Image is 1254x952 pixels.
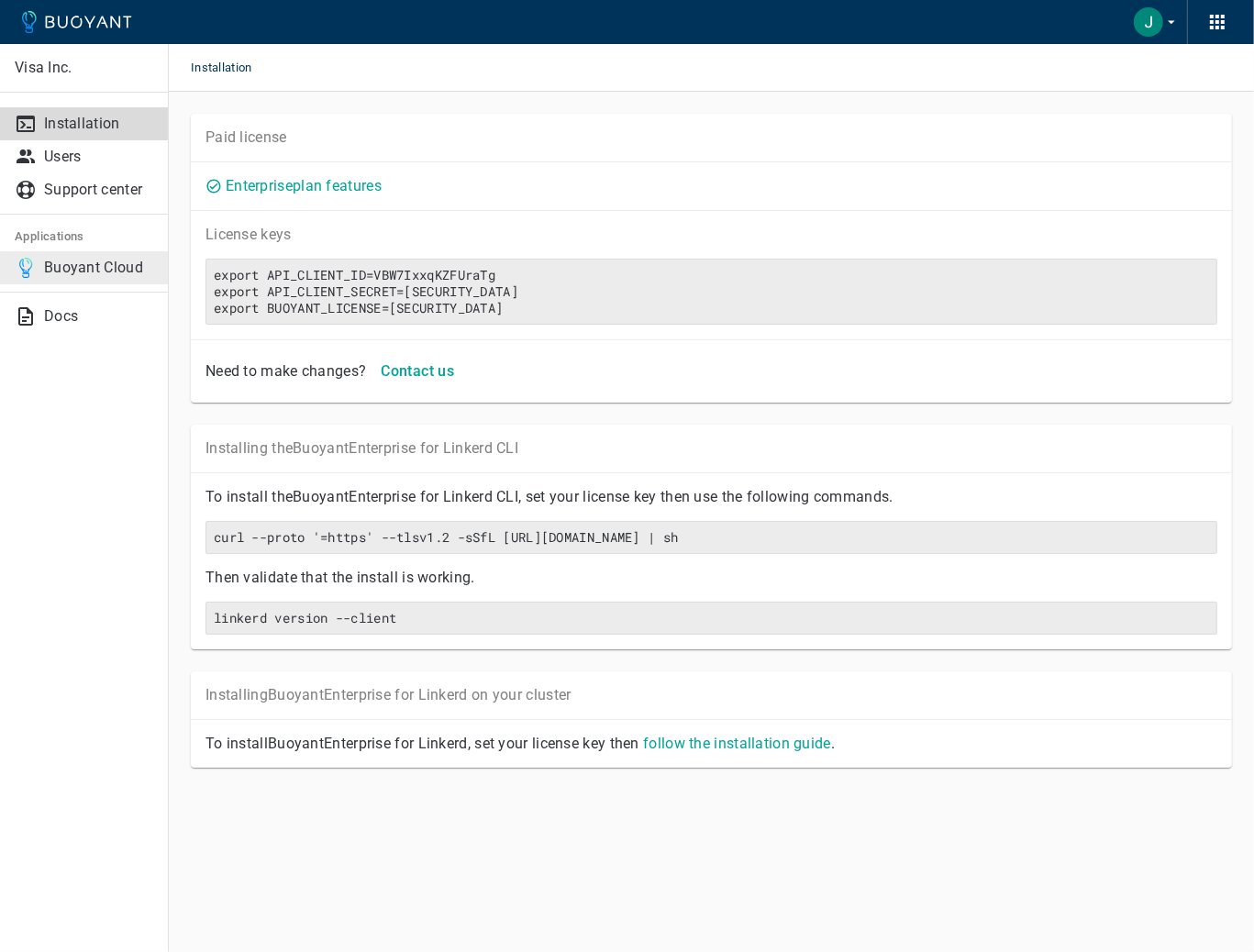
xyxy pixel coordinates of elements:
[381,362,454,381] h4: Contact us
[205,569,1217,587] p: Then validate that the install is working.
[226,177,382,194] a: Enterpriseplan features
[373,361,461,379] a: Contact us
[205,686,1217,704] p: Installing Buoyant Enterprise for Linkerd on your cluster
[205,735,1217,753] p: To install Buoyant Enterprise for Linkerd, set your license key then .
[214,529,1209,546] h6: curl --proto '=https' --tlsv1.2 -sSfL [URL][DOMAIN_NAME] | sh
[214,610,1209,626] h6: linkerd version --client
[205,439,1217,458] p: Installing the Buoyant Enterprise for Linkerd CLI
[198,355,366,381] div: Need to make changes?
[44,181,153,199] p: Support center
[205,488,1217,506] p: To install the Buoyant Enterprise for Linkerd CLI, set your license key then use the following co...
[643,735,831,752] a: follow the installation guide
[205,128,1217,147] p: Paid license
[373,355,461,388] button: Contact us
[1134,7,1163,37] img: Julian Camilo Cuevas Alvear
[191,44,274,92] span: Installation
[15,59,153,77] p: Visa Inc.
[44,115,153,133] p: Installation
[15,229,153,244] h5: Applications
[214,267,1209,316] h6: export API_CLIENT_ID=VBW7IxxqKZFUraTgexport API_CLIENT_SECRET=[SECURITY_DATA]export BUOYANT_LICEN...
[44,148,153,166] p: Users
[44,259,153,277] p: Buoyant Cloud
[44,307,153,326] p: Docs
[205,226,1217,244] p: License key s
